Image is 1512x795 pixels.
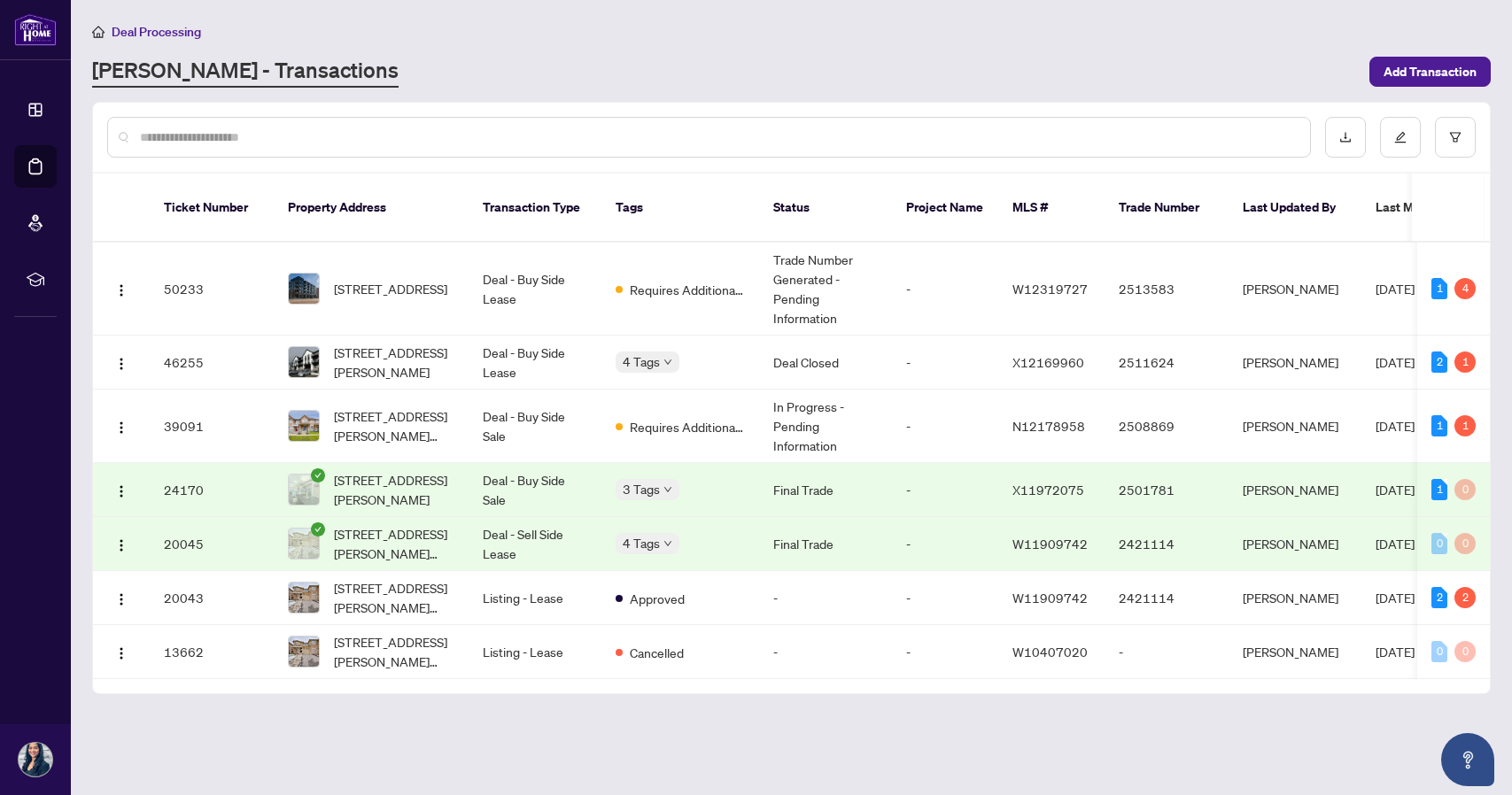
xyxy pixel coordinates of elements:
[14,13,57,46] img: logo
[1229,463,1361,517] td: [PERSON_NAME]
[759,243,892,336] td: Trade Number Generated - Pending Information
[334,470,454,509] span: [STREET_ADDRESS][PERSON_NAME]
[469,571,601,625] td: Listing - Lease
[759,517,892,571] td: Final Trade
[114,484,128,498] img: Logo
[1376,418,1415,434] span: [DATE]
[1435,117,1476,158] button: filter
[289,583,319,613] img: thumbnail-img
[334,578,454,617] span: [STREET_ADDRESS][PERSON_NAME][PERSON_NAME][PERSON_NAME]
[114,421,128,435] img: Logo
[1229,243,1361,336] td: [PERSON_NAME]
[663,485,672,494] span: down
[334,524,454,563] span: [STREET_ADDRESS][PERSON_NAME][PERSON_NAME][PERSON_NAME]
[1229,174,1361,243] th: Last Updated By
[150,243,274,336] td: 50233
[601,174,759,243] th: Tags
[469,390,601,463] td: Deal - Buy Side Sale
[1105,243,1229,336] td: 2513583
[630,643,684,662] span: Cancelled
[759,625,892,679] td: -
[1339,131,1352,143] span: download
[1229,390,1361,463] td: [PERSON_NAME]
[334,406,454,445] span: [STREET_ADDRESS][PERSON_NAME][PERSON_NAME]
[1105,571,1229,625] td: 2421114
[623,479,660,499] span: 3 Tags
[759,390,892,463] td: In Progress - Pending Information
[289,274,319,304] img: thumbnail-img
[112,24,201,40] span: Deal Processing
[630,589,685,608] span: Approved
[107,529,136,558] button: Logo
[469,463,601,517] td: Deal - Buy Side Sale
[630,280,745,299] span: Requires Additional Docs
[1376,281,1415,297] span: [DATE]
[150,336,274,390] td: 46255
[1454,479,1476,500] div: 0
[759,571,892,625] td: -
[1105,463,1229,517] td: 2501781
[107,348,136,376] button: Logo
[107,637,136,666] button: Logo
[311,468,325,482] span: check-circle
[1454,533,1476,554] div: 0
[469,625,601,679] td: Listing - Lease
[1431,351,1447,373] div: 2
[1105,517,1229,571] td: 2421114
[1449,131,1462,143] span: filter
[892,336,998,390] td: -
[1454,641,1476,662] div: 0
[107,274,136,303] button: Logo
[1431,278,1447,299] div: 1
[663,358,672,367] span: down
[289,475,319,505] img: thumbnail-img
[107,412,136,440] button: Logo
[469,243,601,336] td: Deal - Buy Side Lease
[1105,390,1229,463] td: 2508869
[1012,418,1085,434] span: N12178958
[114,646,128,660] img: Logo
[289,637,319,667] img: thumbnail-img
[1012,590,1088,606] span: W11909742
[1394,131,1407,143] span: edit
[1454,351,1476,373] div: 1
[469,336,601,390] td: Deal - Buy Side Lease
[1454,587,1476,608] div: 2
[663,539,672,548] span: down
[1012,536,1088,552] span: W11909742
[289,529,319,559] img: thumbnail-img
[114,538,128,552] img: Logo
[1012,281,1088,297] span: W12319727
[150,571,274,625] td: 20043
[150,463,274,517] td: 24170
[150,174,274,243] th: Ticket Number
[759,336,892,390] td: Deal Closed
[92,26,105,38] span: home
[19,743,52,776] img: Profile Icon
[107,583,136,612] button: Logo
[1229,571,1361,625] td: [PERSON_NAME]
[892,463,998,517] td: -
[334,343,454,382] span: [STREET_ADDRESS][PERSON_NAME]
[1105,625,1229,679] td: -
[311,522,325,536] span: check-circle
[1105,174,1229,243] th: Trade Number
[1229,517,1361,571] td: [PERSON_NAME]
[334,279,447,298] span: [STREET_ADDRESS]
[1325,117,1366,158] button: download
[274,174,469,243] th: Property Address
[892,571,998,625] td: -
[150,390,274,463] td: 39091
[759,463,892,517] td: Final Trade
[469,517,601,571] td: Deal - Sell Side Lease
[630,417,745,436] span: Requires Additional Docs
[469,174,601,243] th: Transaction Type
[107,475,136,504] button: Logo
[892,243,998,336] td: -
[1454,415,1476,436] div: 1
[289,411,319,441] img: thumbnail-img
[92,56,399,88] a: [PERSON_NAME] - Transactions
[150,625,274,679] td: 13662
[892,517,998,571] td: -
[1376,354,1415,370] span: [DATE]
